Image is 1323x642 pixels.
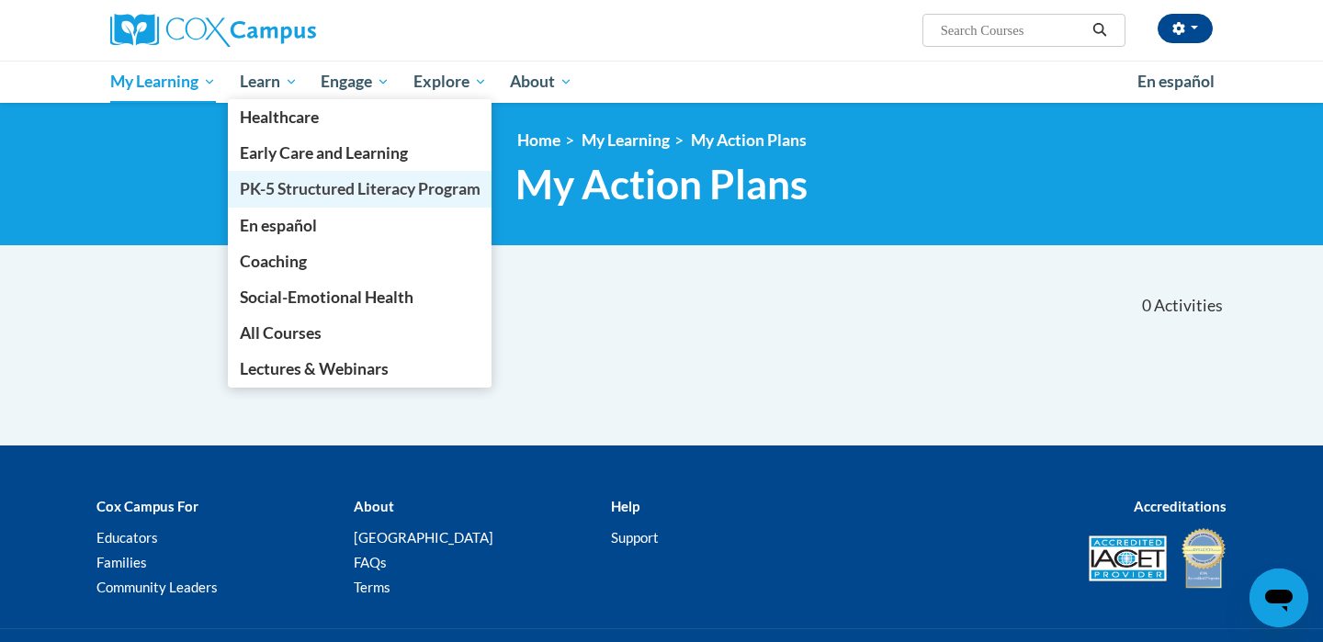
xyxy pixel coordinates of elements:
[1181,526,1227,591] img: IDA® Accredited
[1249,569,1308,627] iframe: Button to launch messaging window
[1137,72,1215,91] span: En español
[611,498,639,514] b: Help
[240,71,298,93] span: Learn
[228,135,492,171] a: Early Care and Learning
[96,529,158,546] a: Educators
[510,71,572,93] span: About
[321,71,390,93] span: Engage
[1086,19,1114,41] button: Search
[228,315,492,351] a: All Courses
[240,252,307,271] span: Coaching
[1089,535,1167,581] img: Accredited IACET® Provider
[1154,296,1223,316] span: Activities
[1134,498,1227,514] b: Accreditations
[515,160,808,208] span: My Action Plans
[240,107,319,127] span: Healthcare
[1142,296,1151,316] span: 0
[228,243,492,279] a: Coaching
[228,351,492,387] a: Lectures & Webinars
[228,61,310,103] a: Learn
[517,130,560,150] a: Home
[309,61,401,103] a: Engage
[110,14,316,47] img: Cox Campus
[228,171,492,207] a: PK-5 Structured Literacy Program
[611,529,659,546] a: Support
[110,14,459,47] a: Cox Campus
[110,71,216,93] span: My Learning
[240,179,481,198] span: PK-5 Structured Literacy Program
[98,61,228,103] a: My Learning
[240,359,389,378] span: Lectures & Webinars
[228,279,492,315] a: Social-Emotional Health
[1125,62,1227,101] a: En español
[939,19,1086,41] input: Search Courses
[240,323,322,343] span: All Courses
[96,579,218,595] a: Community Leaders
[228,99,492,135] a: Healthcare
[401,61,499,103] a: Explore
[499,61,585,103] a: About
[240,216,317,235] span: En español
[240,287,413,307] span: Social-Emotional Health
[1158,14,1213,43] button: Account Settings
[96,554,147,570] a: Families
[354,529,493,546] a: [GEOGRAPHIC_DATA]
[354,579,390,595] a: Terms
[413,71,487,93] span: Explore
[96,498,198,514] b: Cox Campus For
[228,208,492,243] a: En español
[354,554,387,570] a: FAQs
[582,130,670,150] a: My Learning
[240,143,408,163] span: Early Care and Learning
[83,61,1240,103] div: Main menu
[354,498,394,514] b: About
[691,130,807,150] a: My Action Plans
